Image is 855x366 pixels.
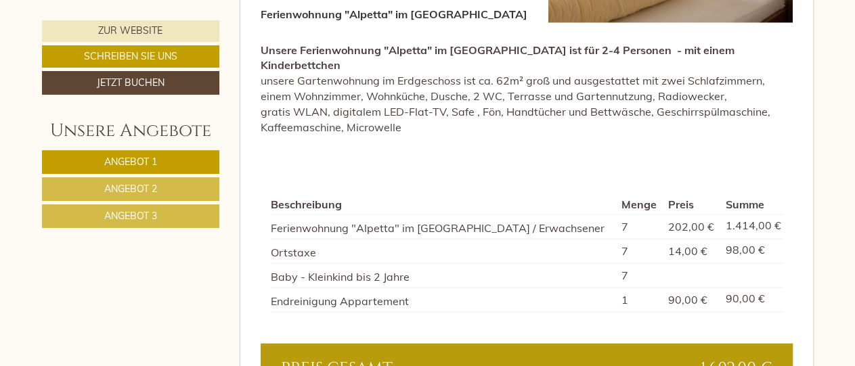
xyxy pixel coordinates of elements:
div: Guten Tag, wie können wir Ihnen helfen? [11,37,229,78]
span: 90,00 € [668,292,707,306]
td: Ferienwohnung "Alpetta" im [GEOGRAPHIC_DATA] / Erwachsener [271,214,615,239]
span: 14,00 € [668,244,707,257]
td: 7 [615,239,662,263]
span: Angebot 1 [104,156,157,168]
td: 7 [615,214,662,239]
td: 7 [615,263,662,288]
td: 90,00 € [720,288,783,312]
div: Unsere Angebote [42,118,219,143]
div: [DATE] [240,11,292,34]
th: Preis [663,193,720,214]
th: Menge [615,193,662,214]
td: 1 [615,288,662,312]
div: Hotel Post Baldauf GmbH [21,40,223,51]
span: 202,00 € [668,219,714,233]
strong: Unsere Ferienwohnung "Alpetta" im [GEOGRAPHIC_DATA] ist für 2-4 Personen - mit einem Kinderbettchen [261,43,735,72]
p: unsere Gartenwohnung im Erdgeschoss ist ca. 62m² groß und ausgestattet mit zwei Schlafzimmern, ei... [261,43,793,135]
td: Baby - Kleinkind bis 2 Jahre [271,263,615,288]
td: Ortstaxe [271,239,615,263]
th: Beschreibung [271,193,615,214]
td: 1.414,00 € [720,214,783,239]
td: Endreinigung Appartement [271,288,615,312]
small: 13:11 [21,66,223,76]
a: Zur Website [42,20,219,42]
a: Schreiben Sie uns [42,45,219,68]
span: Angebot 3 [104,210,157,222]
a: Jetzt buchen [42,71,219,95]
td: 98,00 € [720,239,783,263]
span: Angebot 2 [104,183,157,195]
th: Summe [720,193,783,214]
